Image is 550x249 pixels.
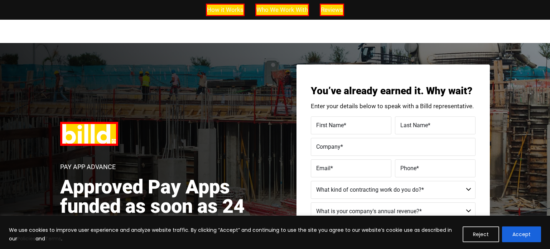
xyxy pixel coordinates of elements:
[502,226,541,242] button: Accept
[311,103,476,109] p: Enter your details below to speak with a Billd representative.
[316,164,331,171] span: Email
[316,143,341,150] span: Company
[400,121,428,128] span: Last Name
[400,164,416,171] span: Phone
[256,5,308,15] span: Who We Work With
[206,4,245,16] a: How it Works
[60,164,116,170] h1: Pay App Advance
[463,226,499,242] button: Reject
[17,235,35,242] a: Policies
[9,226,457,243] p: We use cookies to improve user experience and analyze website traffic. By clicking “Accept” and c...
[255,4,309,16] a: Who We Work With
[320,4,344,16] a: Reviews
[316,121,344,128] span: First Name
[321,5,343,15] span: Reviews
[311,86,476,96] h3: You’ve already earned it. Why wait?
[207,5,243,15] span: How it Works
[45,235,61,242] a: Terms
